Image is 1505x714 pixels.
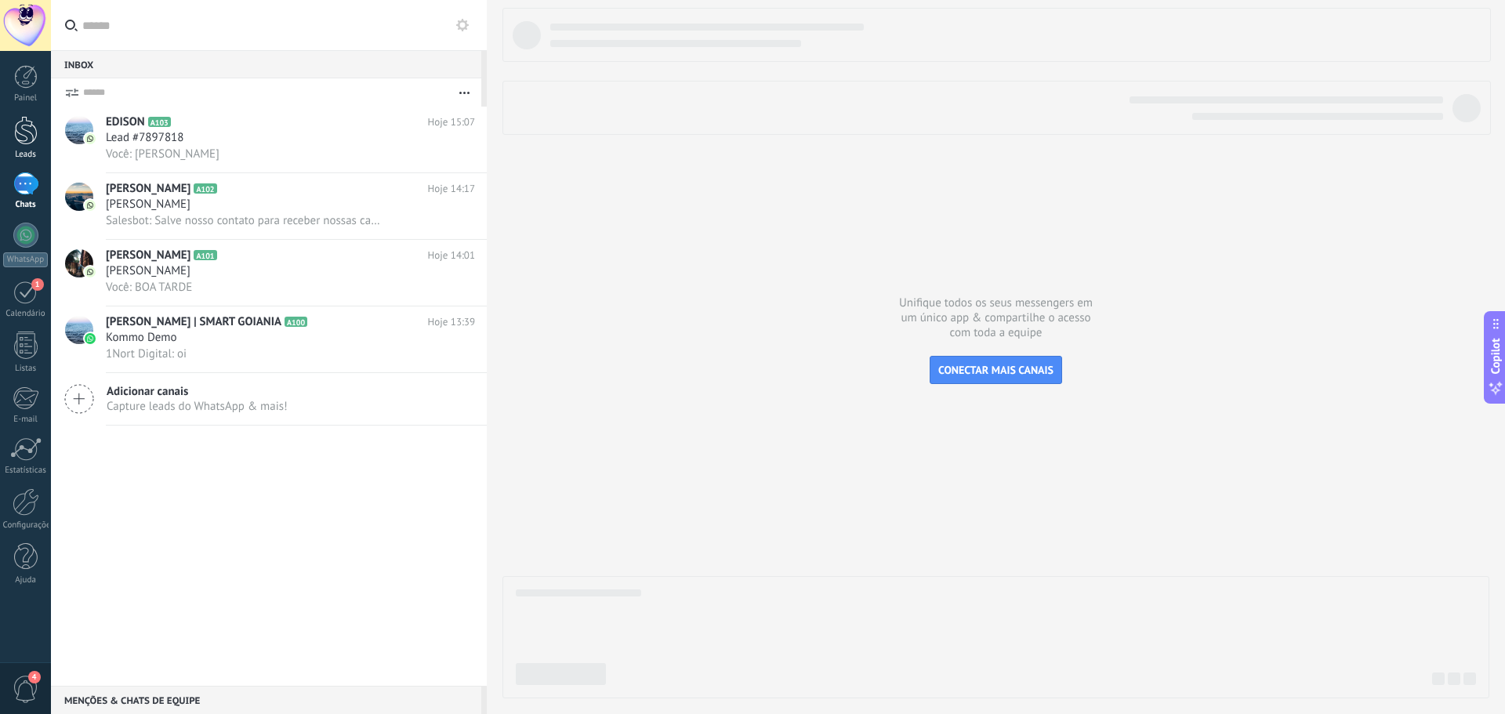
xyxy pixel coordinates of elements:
[51,173,487,239] a: avataricon[PERSON_NAME]A102Hoje 14:17[PERSON_NAME]Salesbot: Salve nosso contato para receber noss...
[85,200,96,211] img: icon
[3,150,49,160] div: Leads
[194,250,216,260] span: A101
[3,520,49,531] div: Configurações
[3,200,49,210] div: Chats
[51,50,481,78] div: Inbox
[3,93,49,103] div: Painel
[106,263,190,279] span: [PERSON_NAME]
[106,197,190,212] span: [PERSON_NAME]
[3,415,49,425] div: E-mail
[106,147,219,161] span: Você: [PERSON_NAME]
[3,309,49,319] div: Calendário
[28,671,41,683] span: 4
[106,346,187,361] span: 1Nort Digital: oi
[428,181,475,197] span: Hoje 14:17
[85,333,96,344] img: icon
[938,363,1053,377] span: CONECTAR MAIS CANAIS
[51,306,487,372] a: avataricon[PERSON_NAME] | SMART GOIANIAA100Hoje 13:39Kommo Demo1Nort Digital: oi
[85,133,96,144] img: icon
[31,278,44,291] span: 1
[428,114,475,130] span: Hoje 15:07
[106,314,281,330] span: [PERSON_NAME] | SMART GOIANIA
[930,356,1062,384] button: CONECTAR MAIS CANAIS
[106,330,177,346] span: Kommo Demo
[106,114,145,130] span: EDISON
[106,213,389,228] span: Salesbot: Salve nosso contato para receber nossas campanhas e programações. Conte com a nossa exp...
[107,384,288,399] span: Adicionar canais
[51,686,481,714] div: Menções & Chats de equipe
[106,181,190,197] span: [PERSON_NAME]
[106,280,192,295] span: Você: BOA TARDE
[428,248,475,263] span: Hoje 14:01
[106,248,190,263] span: [PERSON_NAME]
[51,107,487,172] a: avatariconEDISONA103Hoje 15:07Lead #7897818Você: [PERSON_NAME]
[3,252,48,267] div: WhatsApp
[148,117,171,127] span: A103
[1488,338,1503,374] span: Copilot
[3,575,49,585] div: Ajuda
[3,364,49,374] div: Listas
[285,317,307,327] span: A100
[3,466,49,476] div: Estatísticas
[51,240,487,306] a: avataricon[PERSON_NAME]A101Hoje 14:01[PERSON_NAME]Você: BOA TARDE
[194,183,216,194] span: A102
[448,78,481,107] button: Mais
[106,130,183,146] span: Lead #7897818
[85,266,96,277] img: icon
[107,399,288,414] span: Capture leads do WhatsApp & mais!
[428,314,475,330] span: Hoje 13:39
